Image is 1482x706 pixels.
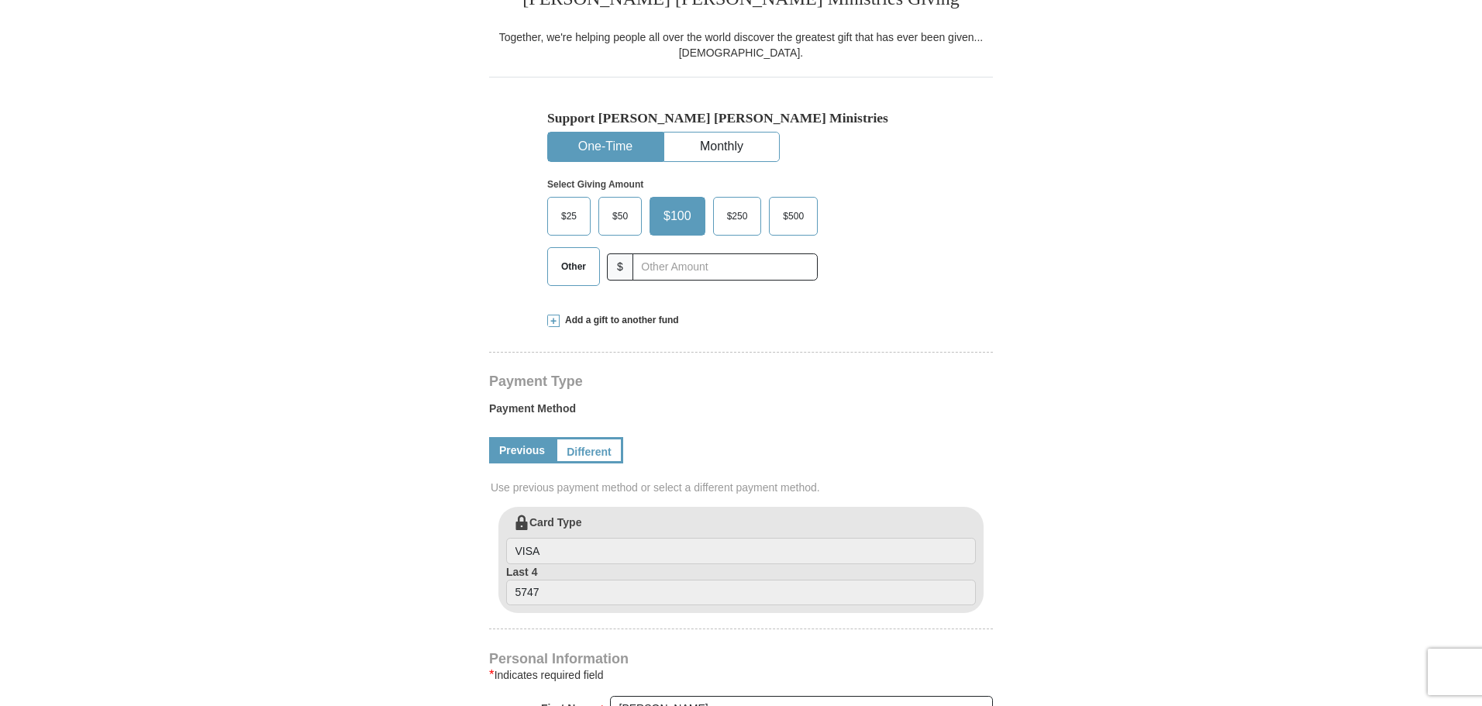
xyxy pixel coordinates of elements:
[775,205,812,228] span: $500
[719,205,756,228] span: $250
[489,666,993,684] div: Indicates required field
[506,515,976,564] label: Card Type
[489,401,993,424] label: Payment Method
[506,538,976,564] input: Card Type
[489,375,993,387] h4: Payment Type
[664,133,779,161] button: Monthly
[489,29,993,60] div: Together, we're helping people all over the world discover the greatest gift that has ever been g...
[632,253,818,281] input: Other Amount
[605,205,636,228] span: $50
[547,179,643,190] strong: Select Giving Amount
[548,133,663,161] button: One-Time
[547,110,935,126] h5: Support [PERSON_NAME] [PERSON_NAME] Ministries
[555,437,623,463] a: Different
[489,653,993,665] h4: Personal Information
[553,205,584,228] span: $25
[491,480,994,495] span: Use previous payment method or select a different payment method.
[506,580,976,606] input: Last 4
[489,437,555,463] a: Previous
[553,255,594,278] span: Other
[506,564,976,606] label: Last 4
[656,205,699,228] span: $100
[560,314,679,327] span: Add a gift to another fund
[607,253,633,281] span: $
